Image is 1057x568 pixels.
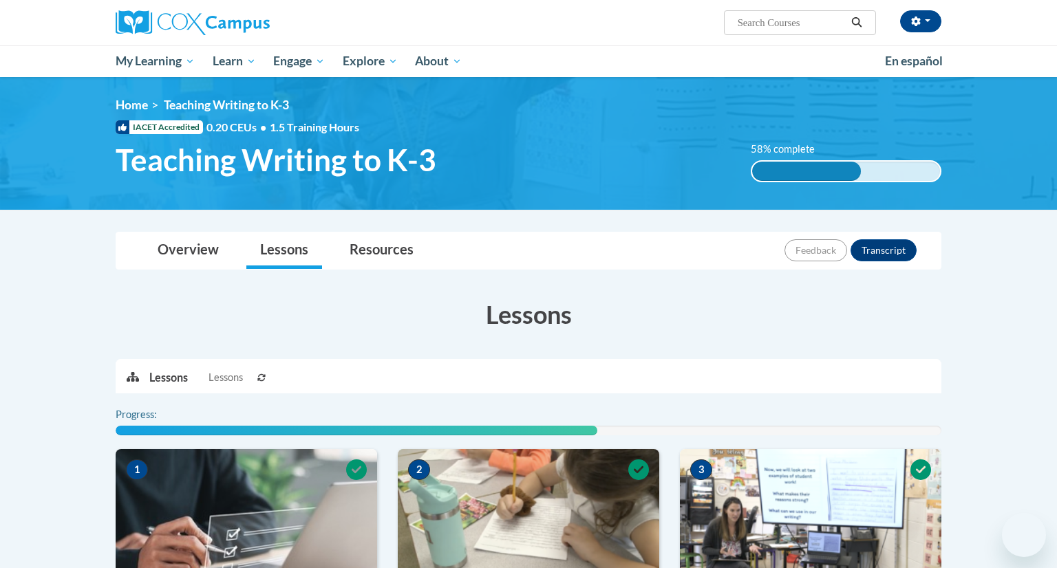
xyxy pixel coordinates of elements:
[144,232,233,269] a: Overview
[116,98,148,112] a: Home
[116,120,203,134] span: IACET Accredited
[95,45,962,77] div: Main menu
[264,45,334,77] a: Engage
[885,54,943,68] span: En español
[736,14,846,31] input: Search Courses
[334,45,407,77] a: Explore
[149,370,188,385] p: Lessons
[116,10,377,35] a: Cox Campus
[415,53,462,69] span: About
[206,120,270,135] span: 0.20 CEUs
[126,459,148,480] span: 1
[213,53,256,69] span: Learn
[690,459,712,480] span: 3
[751,142,830,157] label: 58% complete
[407,45,471,77] a: About
[116,10,270,35] img: Cox Campus
[343,53,398,69] span: Explore
[752,162,862,181] div: 58% complete
[116,53,195,69] span: My Learning
[116,142,436,178] span: Teaching Writing to K-3
[116,407,195,422] label: Progress:
[204,45,265,77] a: Learn
[408,459,430,480] span: 2
[107,45,204,77] a: My Learning
[273,53,325,69] span: Engage
[270,120,359,133] span: 1.5 Training Hours
[851,239,917,261] button: Transcript
[116,297,941,331] h3: Lessons
[1002,513,1046,557] iframe: Button to launch messaging window
[246,232,322,269] a: Lessons
[260,120,266,133] span: •
[900,10,941,32] button: Account Settings
[209,370,243,385] span: Lessons
[164,98,289,112] span: Teaching Writing to K-3
[876,47,952,76] a: En español
[336,232,427,269] a: Resources
[846,14,867,31] button: Search
[784,239,847,261] button: Feedback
